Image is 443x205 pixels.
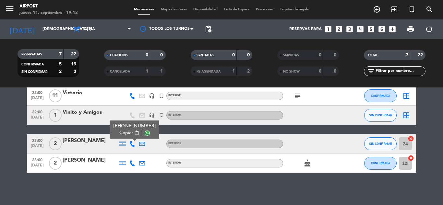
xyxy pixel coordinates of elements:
[60,25,68,33] i: arrow_drop_down
[21,53,42,56] span: RESERVADAS
[160,53,164,57] strong: 0
[160,69,164,74] strong: 1
[375,68,425,75] input: Filtrar por nombre...
[388,25,397,33] i: add_box
[364,109,397,122] button: SIN CONFIRMAR
[407,25,414,33] span: print
[420,19,438,39] div: LOG OUT
[406,53,408,57] strong: 7
[71,52,78,56] strong: 22
[29,96,45,103] span: [DATE]
[159,93,164,99] i: turned_in_not
[141,130,143,136] span: |
[5,4,15,14] i: menu
[74,69,78,74] strong: 3
[71,62,78,66] strong: 19
[283,70,300,73] span: NO SHOW
[49,109,62,122] span: 1
[114,123,156,130] div: [PHONE_NUMBER]
[149,93,155,99] i: headset_mic
[119,130,133,136] span: Copiar
[29,156,45,163] span: 23:00
[197,70,221,73] span: RE AGENDADA
[319,53,321,57] strong: 0
[408,6,416,13] i: turned_in_not
[84,27,95,31] span: Cena
[367,25,375,33] i: looks_5
[334,69,338,74] strong: 0
[29,108,45,115] span: 22:00
[253,8,277,11] span: Pre-acceso
[197,54,214,57] span: SENTADAS
[63,108,118,117] div: Vinito y Amigos
[369,142,392,145] span: SIN CONFIRMAR
[364,89,397,102] button: CONFIRMADA
[221,8,253,11] span: Lista de Espera
[59,62,62,66] strong: 5
[49,89,62,102] span: 11
[29,144,45,151] span: [DATE]
[29,163,45,171] span: [DATE]
[63,137,118,145] div: [PERSON_NAME]
[146,53,148,57] strong: 0
[168,94,181,97] span: INTERIOR
[367,67,375,75] i: filter_list
[110,54,128,57] span: CHECK INS
[377,25,386,33] i: looks_6
[294,92,302,100] i: subject
[149,112,155,118] i: headset_mic
[356,25,365,33] i: looks_4
[283,54,299,57] span: SERVIDAS
[29,136,45,144] span: 23:00
[368,54,378,57] span: TOTAL
[63,156,118,165] div: [PERSON_NAME]
[59,52,62,56] strong: 7
[324,25,332,33] i: looks_one
[168,114,181,116] span: INTERIOR
[345,25,354,33] i: looks_3
[49,157,62,170] span: 2
[369,113,392,117] span: SIN CONFIRMAR
[371,161,390,165] span: CONFIRMADA
[425,6,433,13] i: search
[59,69,62,74] strong: 2
[49,137,62,150] span: 2
[21,63,44,66] span: CONFIRMADA
[21,70,47,74] span: SIN CONFIRMAR
[402,111,410,119] i: border_all
[29,88,45,96] span: 22:00
[119,130,139,136] button: Copiarcontent_paste
[168,162,181,164] span: INTERIOR
[390,6,398,13] i: exit_to_app
[204,25,212,33] span: pending_actions
[304,159,311,167] i: cake
[110,70,130,73] span: CANCELADA
[373,6,381,13] i: add_circle_outline
[146,69,148,74] strong: 1
[371,94,390,97] span: CONFIRMADA
[5,22,39,36] i: [DATE]
[319,69,321,74] strong: 0
[131,8,158,11] span: Mis reservas
[364,157,397,170] button: CONFIRMADA
[232,53,235,57] strong: 0
[334,53,338,57] strong: 0
[5,4,15,16] button: menu
[168,142,181,145] span: EXTERIOR
[425,25,433,33] i: power_settings_new
[364,137,397,150] button: SIN CONFIRMAR
[232,69,235,74] strong: 1
[158,8,190,11] span: Mapa de mesas
[29,115,45,123] span: [DATE]
[289,27,322,31] span: Reservas para
[408,135,414,142] i: cancel
[134,131,139,135] span: content_paste
[277,8,313,11] span: Tarjetas de regalo
[19,10,78,16] div: jueves 11. septiembre - 19:12
[408,155,414,161] i: cancel
[190,8,221,11] span: Disponibilidad
[19,3,78,10] div: Airport
[247,69,251,74] strong: 2
[335,25,343,33] i: looks_two
[402,92,410,100] i: border_all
